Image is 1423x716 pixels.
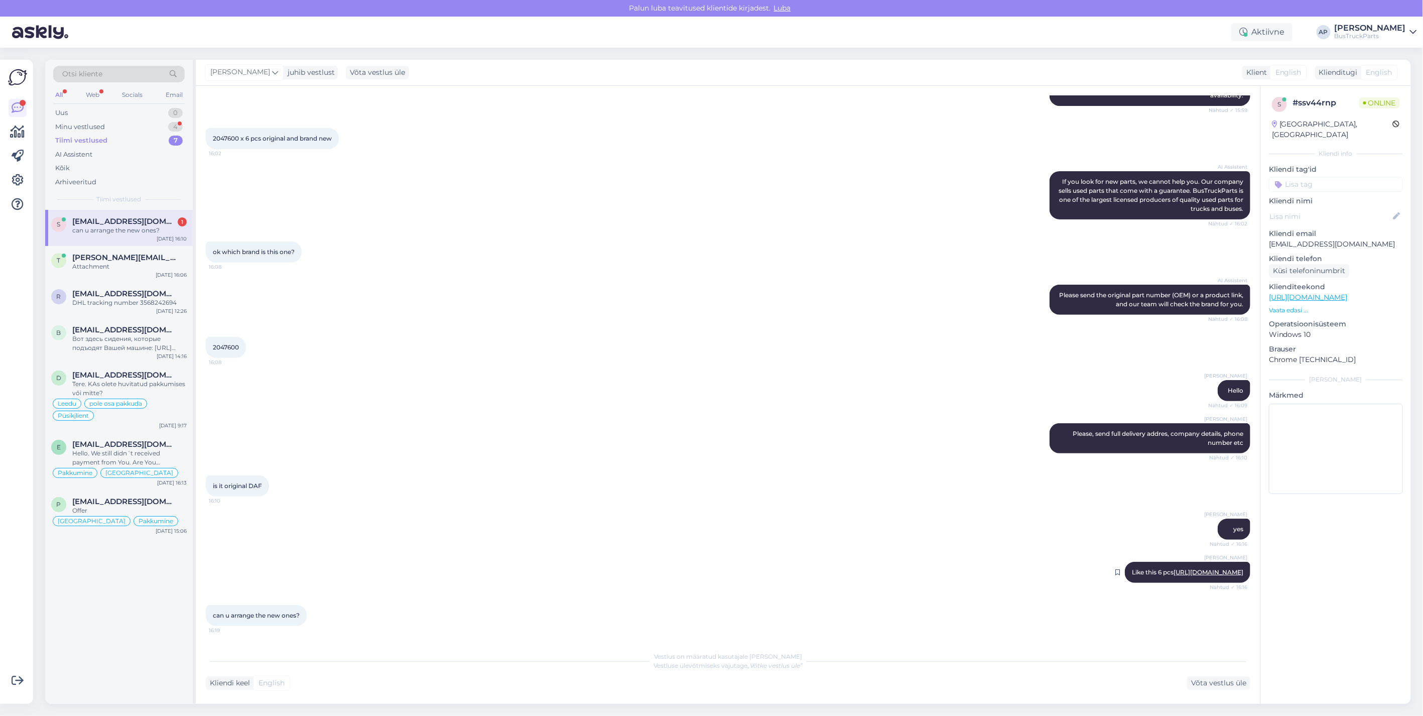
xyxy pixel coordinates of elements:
span: Nähtud ✓ 16:08 [1208,315,1247,323]
span: AI Assistent [1210,277,1247,284]
span: AI Assistent [1210,163,1247,171]
p: Brauser [1269,344,1403,354]
span: 16:08 [209,359,246,366]
span: Pablogilo_90@hotmail.com [72,497,177,506]
span: Online [1359,97,1400,108]
div: Socials [120,88,145,101]
span: shabeerhamza555@gmail.com [72,217,177,226]
div: [DATE] 16:10 [157,235,187,243]
p: Kliendi tag'id [1269,164,1403,175]
div: BusTruckParts [1335,32,1406,40]
span: [PERSON_NAME] [210,67,270,78]
span: Vestlus on määratud kasutajale [PERSON_NAME] [654,653,802,660]
span: P [57,501,61,508]
div: [DATE] 16:13 [157,479,187,487]
div: Tere. KAs olete huvitatud pakkumises või mitte? [72,380,187,398]
span: Nähtud ✓ 15:59 [1209,106,1247,114]
span: Pakkumine [139,518,173,524]
span: can u arrange the new ones? [213,612,300,619]
div: Вот здесь сидения, которые подъодят Вашей машине: [URL][DOMAIN_NAME] [72,334,187,352]
span: yes [1233,525,1243,533]
div: Võta vestlus üle [1187,676,1250,690]
span: Please, send full delivery addres, company details, phone number etc [1073,430,1245,446]
span: Püsikjlient [58,413,89,419]
input: Lisa nimi [1269,211,1391,222]
span: Like this 6 pcs [1132,568,1243,576]
div: Klienditugi [1315,67,1358,78]
div: Email [164,88,185,101]
div: Kõik [55,163,70,173]
span: 16:02 [209,150,246,157]
span: [PERSON_NAME] [1204,415,1247,423]
div: DHL tracking number 3568242694 [72,298,187,307]
div: 7 [169,136,183,146]
span: English [1366,67,1392,78]
div: [GEOGRAPHIC_DATA], [GEOGRAPHIC_DATA] [1272,119,1393,140]
p: Klienditeekond [1269,282,1403,292]
p: Märkmed [1269,390,1403,401]
div: [DATE] 14:16 [157,352,187,360]
div: # ssv44rnp [1293,97,1359,109]
div: juhib vestlust [284,67,335,78]
span: Leedu [58,401,76,407]
div: 0 [168,108,183,118]
img: Askly Logo [8,68,27,87]
div: Minu vestlused [55,122,105,132]
span: dalys@techtransa.lt [72,371,177,380]
div: Uus [55,108,68,118]
span: t.barabas@btexpress.hu [72,253,177,262]
div: AP [1317,25,1331,39]
p: [EMAIL_ADDRESS][DOMAIN_NAME] [1269,239,1403,250]
a: [URL][DOMAIN_NAME] [1269,293,1348,302]
p: Operatsioonisüsteem [1269,319,1403,329]
span: If you look for new parts, we cannot help you. Our company sells used parts that come with a guar... [1059,178,1245,212]
span: Nähtud ✓ 16:16 [1210,540,1247,548]
span: s [1278,100,1281,108]
span: d [56,374,61,382]
i: „Võtke vestlus üle” [747,662,803,669]
div: 1 [178,217,187,226]
span: is it original DAF [213,482,262,490]
span: 16:19 [209,627,246,634]
span: Hello [1228,387,1243,394]
a: [URL][DOMAIN_NAME] [1174,568,1243,576]
span: Luba [771,4,794,13]
div: 4 [168,122,183,132]
div: [PERSON_NAME] [1335,24,1406,32]
div: All [53,88,65,101]
span: b [57,329,61,336]
p: Kliendi nimi [1269,196,1403,206]
span: barvinok2404@gmail.com [72,325,177,334]
div: [DATE] 15:06 [156,527,187,535]
div: Aktiivne [1231,23,1292,41]
span: [GEOGRAPHIC_DATA] [58,518,125,524]
span: [GEOGRAPHIC_DATA] [105,470,173,476]
div: AI Assistent [55,150,92,160]
div: Kliendi info [1269,149,1403,158]
span: s [57,220,61,228]
div: Arhiveeritud [55,177,96,187]
span: t [57,257,61,264]
input: Lisa tag [1269,177,1403,192]
div: Offer [72,506,187,515]
div: Tiimi vestlused [55,136,107,146]
span: romlaboy@gmail.com [72,289,177,298]
div: Võta vestlus üle [346,66,409,79]
div: Web [84,88,101,101]
span: e [57,443,61,451]
span: pole osa pakkuda [89,401,142,407]
span: Otsi kliente [62,69,102,79]
div: [PERSON_NAME] [1269,375,1403,384]
span: [PERSON_NAME] [1204,372,1247,380]
span: Tiimi vestlused [97,195,142,204]
p: Kliendi email [1269,228,1403,239]
span: [PERSON_NAME] [1204,554,1247,561]
span: English [258,678,285,688]
div: [DATE] 9:17 [159,422,187,429]
div: can u arrange the new ones? [72,226,187,235]
span: Pakkumine [58,470,92,476]
div: Klient [1242,67,1267,78]
div: Attachment [72,262,187,271]
div: [DATE] 16:06 [156,271,187,279]
span: ok which brand is this one? [213,248,295,256]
